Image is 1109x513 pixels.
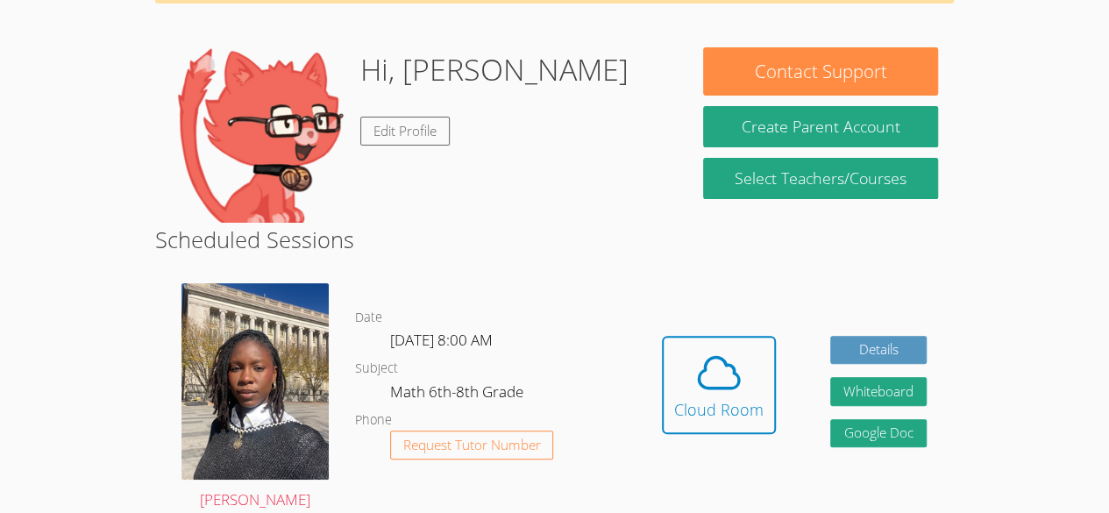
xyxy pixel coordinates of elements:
[703,106,937,147] button: Create Parent Account
[830,336,927,365] a: Details
[181,283,329,480] img: IMG_8183.jpeg
[360,47,629,92] h1: Hi, [PERSON_NAME]
[355,358,398,380] dt: Subject
[171,47,346,223] img: default.png
[403,438,541,452] span: Request Tutor Number
[181,283,329,512] a: [PERSON_NAME]
[703,47,937,96] button: Contact Support
[830,377,927,406] button: Whiteboard
[355,307,382,329] dt: Date
[360,117,450,146] a: Edit Profile
[390,380,527,410] dd: Math 6th-8th Grade
[703,158,937,199] a: Select Teachers/Courses
[662,336,776,434] button: Cloud Room
[674,397,764,422] div: Cloud Room
[830,419,927,448] a: Google Doc
[155,223,954,256] h2: Scheduled Sessions
[355,410,392,431] dt: Phone
[390,330,493,350] span: [DATE] 8:00 AM
[390,431,554,460] button: Request Tutor Number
